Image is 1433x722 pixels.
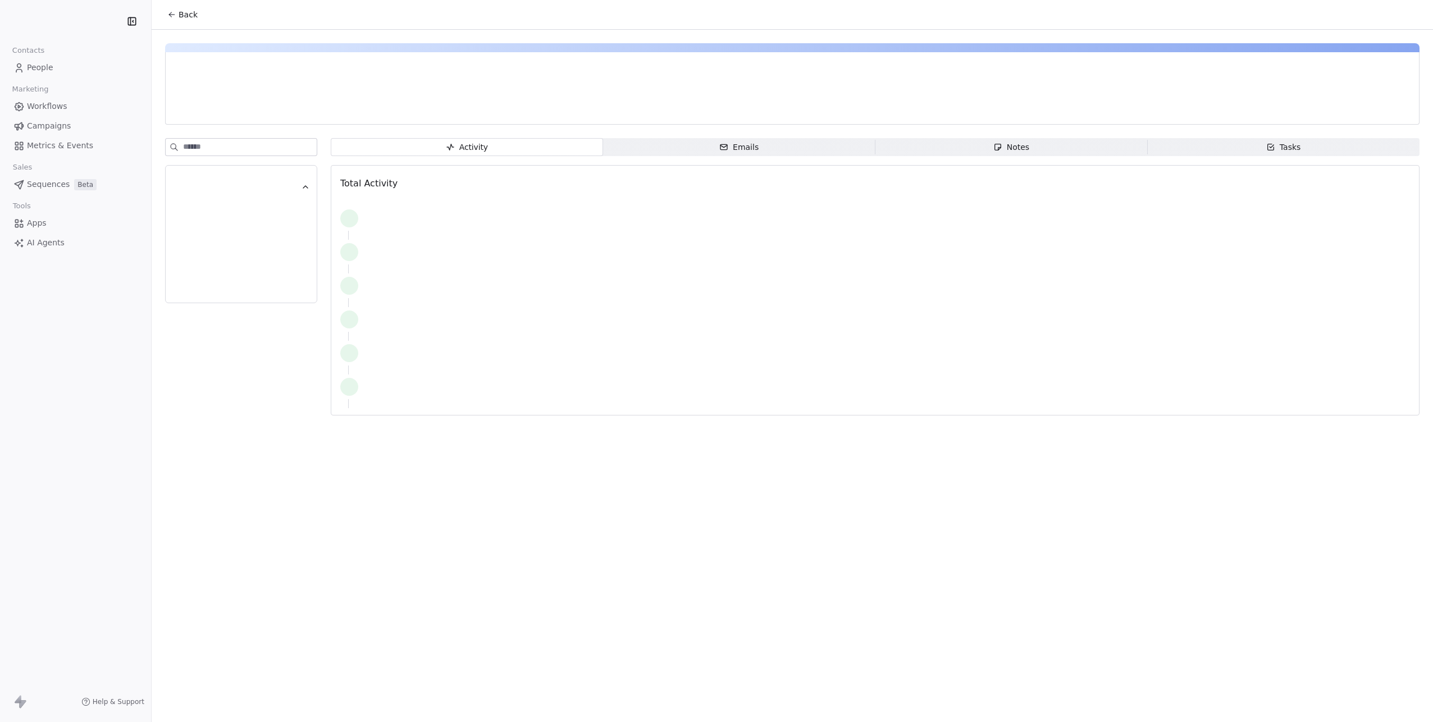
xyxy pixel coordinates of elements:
span: People [27,62,53,74]
span: Workflows [27,100,67,112]
div: Tasks [1266,141,1301,153]
span: Contacts [7,42,49,59]
a: Help & Support [81,697,144,706]
span: Total Activity [340,178,398,189]
a: Metrics & Events [9,136,142,155]
a: Workflows [9,97,142,116]
span: Campaigns [27,120,71,132]
span: Sales [8,159,37,176]
span: Back [179,9,198,20]
a: Apps [9,214,142,232]
span: AI Agents [27,237,65,249]
a: Campaigns [9,117,142,135]
a: SequencesBeta [9,175,142,194]
span: Marketing [7,81,53,98]
button: Back [161,4,204,25]
span: Apps [27,217,47,229]
a: AI Agents [9,234,142,252]
a: People [9,58,142,77]
span: Help & Support [93,697,144,706]
div: Notes [993,141,1029,153]
span: Tools [8,198,35,214]
span: Beta [74,179,97,190]
div: Emails [719,141,759,153]
span: Metrics & Events [27,140,93,152]
span: Sequences [27,179,70,190]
